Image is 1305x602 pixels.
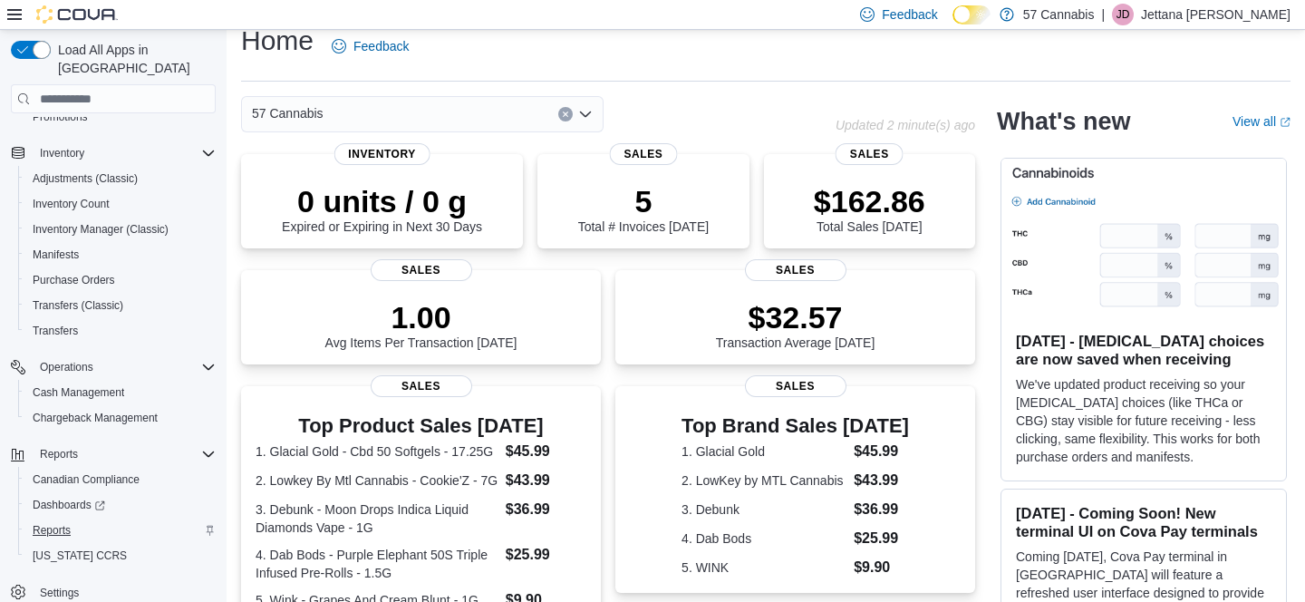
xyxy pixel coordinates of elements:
p: $162.86 [814,183,925,219]
span: Inventory Count [33,197,110,211]
a: Cash Management [25,382,131,403]
button: Chargeback Management [18,405,223,431]
div: Total # Invoices [DATE] [578,183,709,234]
button: Inventory Manager (Classic) [18,217,223,242]
dd: $36.99 [506,499,586,520]
span: Operations [33,356,216,378]
span: Sales [745,375,846,397]
span: Cash Management [33,385,124,400]
span: Transfers (Classic) [33,298,123,313]
span: Chargeback Management [25,407,216,429]
button: Manifests [18,242,223,267]
span: Sales [371,375,472,397]
button: Transfers (Classic) [18,293,223,318]
dd: $9.90 [854,557,909,578]
button: Cash Management [18,380,223,405]
a: Canadian Compliance [25,469,147,490]
p: Jettana [PERSON_NAME] [1141,4,1290,25]
dd: $36.99 [854,499,909,520]
dd: $43.99 [506,470,586,491]
span: Adjustments (Classic) [33,171,138,186]
span: Canadian Compliance [33,472,140,487]
img: Cova [36,5,118,24]
p: 1.00 [325,299,517,335]
a: Chargeback Management [25,407,165,429]
span: Sales [745,259,846,281]
dd: $25.99 [506,544,586,566]
button: Operations [33,356,101,378]
div: Expired or Expiring in Next 30 Days [282,183,482,234]
span: Reports [33,443,216,465]
dd: $45.99 [854,441,909,462]
div: Total Sales [DATE] [814,183,925,234]
button: Adjustments (Classic) [18,166,223,191]
dt: 2. LowKey by MTL Cannabis [681,471,846,490]
a: Reports [25,519,78,541]
dt: 4. Dab Bods - Purple Elephant 50S Triple Infused Pre-Rolls - 1.5G [256,546,498,582]
span: Reports [25,519,216,541]
span: [US_STATE] CCRS [33,549,127,563]
button: Inventory [33,142,92,164]
span: Inventory Count [25,193,216,215]
span: Promotions [33,110,88,124]
span: Purchase Orders [33,273,115,287]
a: View allExternal link [1232,114,1290,129]
dd: $25.99 [854,528,909,549]
a: Purchase Orders [25,269,122,291]
p: | [1101,4,1105,25]
a: Transfers [25,320,85,342]
button: Reports [18,518,223,543]
span: Sales [371,259,472,281]
a: [US_STATE] CCRS [25,545,134,567]
span: Settings [40,586,79,600]
a: Promotions [25,106,95,128]
dt: 3. Debunk - Moon Drops Indica Liquid Diamonds Vape - 1G [256,500,498,537]
span: Canadian Compliance [25,469,216,490]
span: Transfers (Classic) [25,295,216,316]
span: JD [1116,4,1130,25]
span: Reports [40,447,78,461]
span: Manifests [25,244,216,266]
svg: External link [1280,117,1290,128]
span: Dashboards [33,498,105,512]
dt: 1. Glacial Gold [681,442,846,461]
div: Avg Items Per Transaction [DATE] [325,299,517,350]
span: Feedback [353,37,409,55]
p: Updated 2 minute(s) ago [836,118,975,132]
a: Adjustments (Classic) [25,168,145,189]
dt: 5. WINK [681,558,846,577]
button: Operations [4,354,223,380]
h2: What's new [997,107,1130,136]
button: Purchase Orders [18,267,223,293]
span: Adjustments (Classic) [25,168,216,189]
button: Clear input [558,107,573,121]
span: Transfers [33,324,78,338]
dd: $43.99 [854,470,909,491]
span: Transfers [25,320,216,342]
span: Sales [836,143,904,165]
dd: $45.99 [506,441,586,462]
a: Inventory Count [25,193,117,215]
button: Transfers [18,318,223,344]
p: We've updated product receiving so your [MEDICAL_DATA] choices (like THCa or CBG) stay visible fo... [1016,375,1271,466]
span: Reports [33,523,71,538]
span: Sales [609,143,677,165]
span: Cash Management [25,382,216,403]
a: Feedback [324,28,416,64]
span: Chargeback Management [33,411,158,425]
span: Washington CCRS [25,545,216,567]
span: Inventory [33,142,216,164]
div: Jettana Darcus [1112,4,1134,25]
span: Inventory Manager (Classic) [33,222,169,237]
button: Inventory Count [18,191,223,217]
button: Canadian Compliance [18,467,223,492]
h3: Top Brand Sales [DATE] [681,415,909,437]
span: Feedback [882,5,937,24]
dt: 4. Dab Bods [681,529,846,548]
span: 57 Cannabis [252,102,324,124]
dt: 1. Glacial Gold - Cbd 50 Softgels - 17.25G [256,442,498,461]
p: 0 units / 0 g [282,183,482,219]
span: Promotions [25,106,216,128]
h3: [DATE] - [MEDICAL_DATA] choices are now saved when receiving [1016,332,1271,368]
button: Promotions [18,104,223,130]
